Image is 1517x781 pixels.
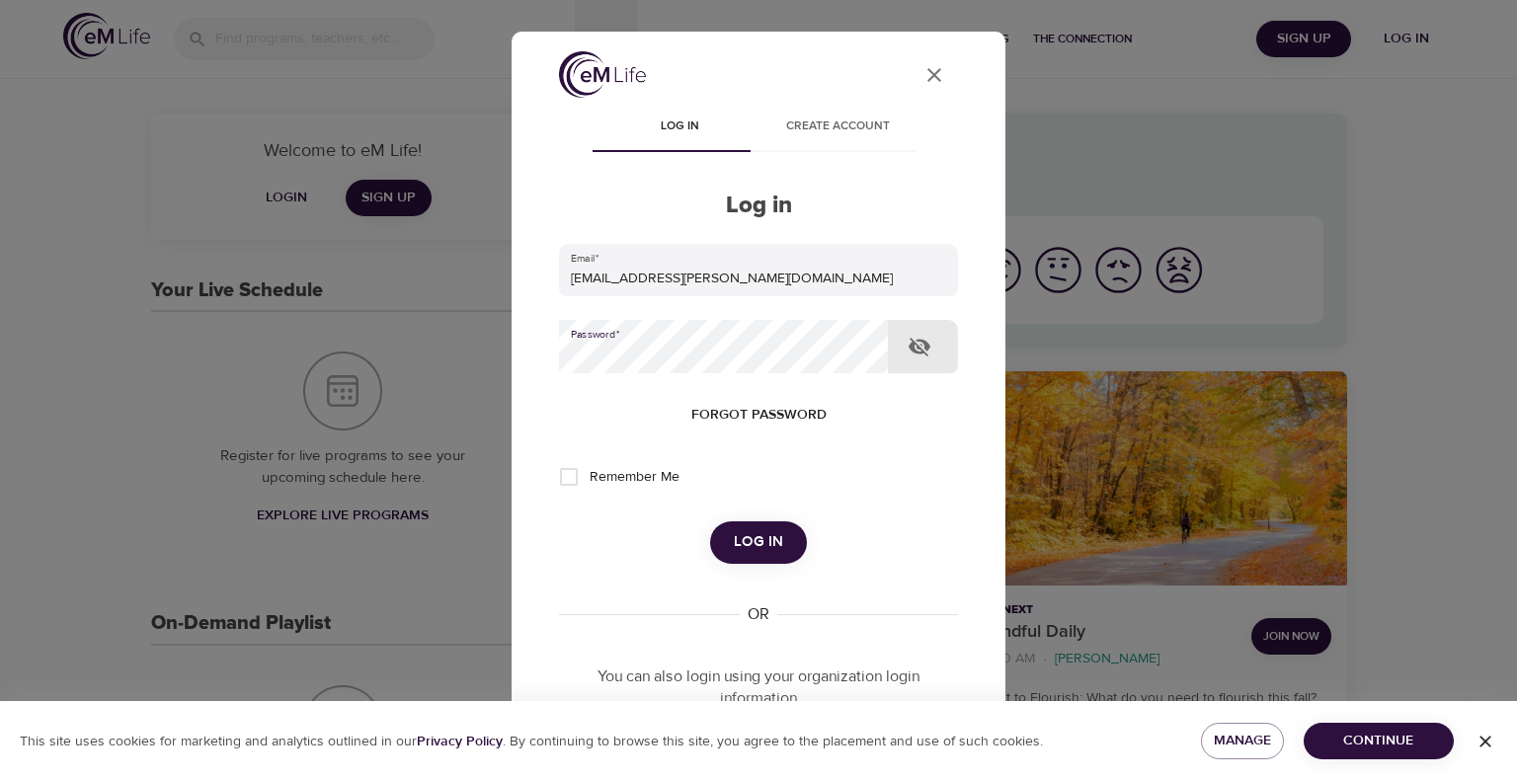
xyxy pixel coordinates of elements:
span: Log in [734,529,783,555]
p: You can also login using your organization login information [559,665,958,711]
span: Create account [770,117,905,137]
button: close [911,51,958,99]
span: Remember Me [590,467,679,488]
img: logo [559,51,646,98]
h2: Log in [559,192,958,220]
span: Continue [1319,729,1438,753]
button: Forgot password [683,397,835,433]
span: Log in [612,117,747,137]
div: OR [740,603,777,626]
span: Forgot password [691,403,827,428]
span: Manage [1217,729,1268,753]
button: Log in [710,521,807,563]
b: Privacy Policy [417,733,503,750]
div: disabled tabs example [559,105,958,152]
